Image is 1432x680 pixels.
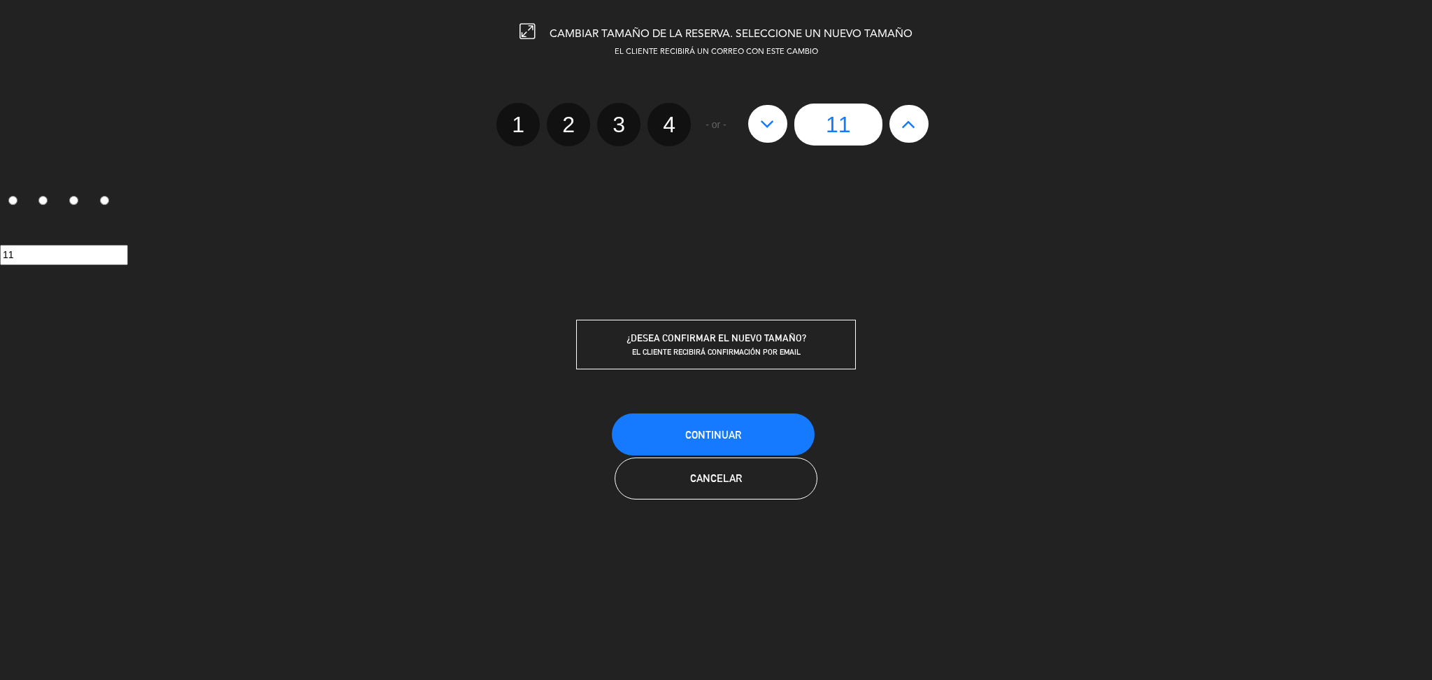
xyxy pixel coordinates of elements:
label: 4 [647,103,691,146]
button: Continuar [612,413,815,455]
span: Cancelar [690,472,742,484]
span: Continuar [685,429,741,441]
input: 2 [38,196,48,205]
label: 4 [92,190,122,214]
input: 3 [69,196,78,205]
button: Cancelar [615,458,817,500]
span: EL CLIENTE RECIBIRÁ CONFIRMACIÓN POR EMAIL [632,347,801,357]
span: CAMBIAR TAMAÑO DE LA RESERVA. SELECCIONE UN NUEVO TAMAÑO [550,29,912,40]
span: EL CLIENTE RECIBIRÁ UN CORREO CON ESTE CAMBIO [615,48,818,56]
label: 3 [597,103,640,146]
label: 3 [62,190,92,214]
label: 1 [496,103,540,146]
span: - or - [706,117,726,133]
input: 4 [100,196,109,205]
input: 1 [8,196,17,205]
label: 2 [547,103,590,146]
label: 2 [31,190,62,214]
span: ¿DESEA CONFIRMAR EL NUEVO TAMAÑO? [626,332,806,343]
